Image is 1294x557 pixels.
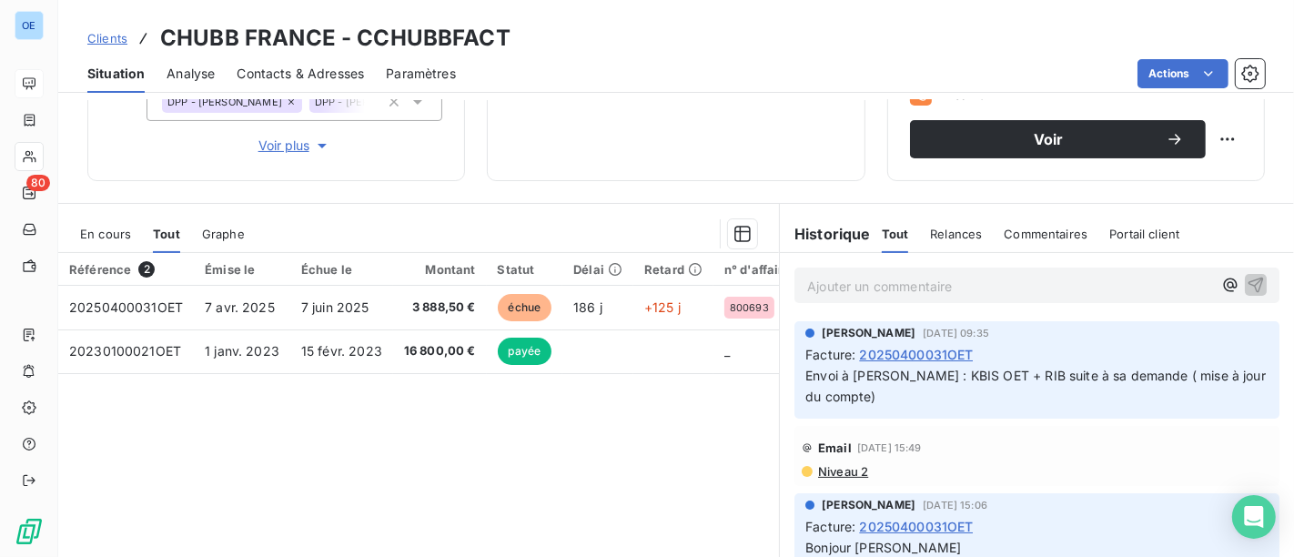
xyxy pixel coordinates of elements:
span: 1 janv. 2023 [205,343,279,359]
div: OE [15,11,44,40]
span: Facture : [805,517,855,536]
span: Facture : [805,345,855,364]
span: échue [498,294,552,321]
div: Montant [404,262,476,277]
span: 20230100021OET [69,343,181,359]
span: Commentaires [1004,227,1087,241]
span: DPP - [PERSON_NAME] [315,96,430,107]
span: 20250400031OET [69,299,183,315]
button: Voir [910,120,1206,158]
span: 186 j [573,299,602,315]
button: Actions [1137,59,1228,88]
span: [DATE] 09:35 [923,328,989,339]
span: En cours [80,227,131,241]
span: Bonjour [PERSON_NAME] [805,540,961,555]
span: Niveau 2 [816,464,868,479]
div: Délai [573,262,622,277]
span: 2 [138,261,155,278]
div: Émise le [205,262,279,277]
span: Relances [930,227,982,241]
span: 7 avr. 2025 [205,299,275,315]
span: 800693 [730,302,769,313]
span: 16 800,00 € [404,342,476,360]
span: _ [724,343,730,359]
span: Paramètres [386,65,456,83]
span: Analyse [167,65,215,83]
span: payée [498,338,552,365]
span: DPP - [PERSON_NAME] [167,96,282,107]
span: 3 888,50 € [404,299,476,317]
span: Tout [882,227,909,241]
span: Clients [87,31,127,46]
span: [DATE] 15:49 [857,442,922,453]
span: Envoi à [PERSON_NAME] : KBIS OET + RIB suite à sa demande ( mise à jour du compte) [805,368,1269,404]
div: Échue le [301,262,382,277]
span: Graphe [202,227,245,241]
h6: Historique [780,223,871,245]
span: Email [818,441,852,455]
span: 20250400031OET [859,345,973,364]
div: Statut [498,262,552,277]
div: Open Intercom Messenger [1232,495,1276,539]
span: Voir [932,132,1166,147]
span: [DATE] 15:06 [923,500,987,511]
span: Contacts & Adresses [237,65,364,83]
span: Tout [153,227,180,241]
span: [PERSON_NAME] [822,497,915,513]
div: Référence [69,261,183,278]
span: +125 j [644,299,681,315]
button: Voir plus [147,136,442,156]
div: Retard [644,262,703,277]
div: n° d'affaire [724,262,791,277]
span: Situation [87,65,145,83]
h3: CHUBB FRANCE - CCHUBBFACT [160,22,511,55]
span: 20250400031OET [859,517,973,536]
span: Portail client [1109,227,1179,241]
span: 7 juin 2025 [301,299,369,315]
a: Clients [87,29,127,47]
span: 15 févr. 2023 [301,343,382,359]
input: Ajouter une valeur [365,94,379,110]
span: Voir plus [258,137,331,155]
img: Logo LeanPay [15,517,44,546]
span: [PERSON_NAME] [822,325,915,341]
span: 80 [26,175,50,191]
